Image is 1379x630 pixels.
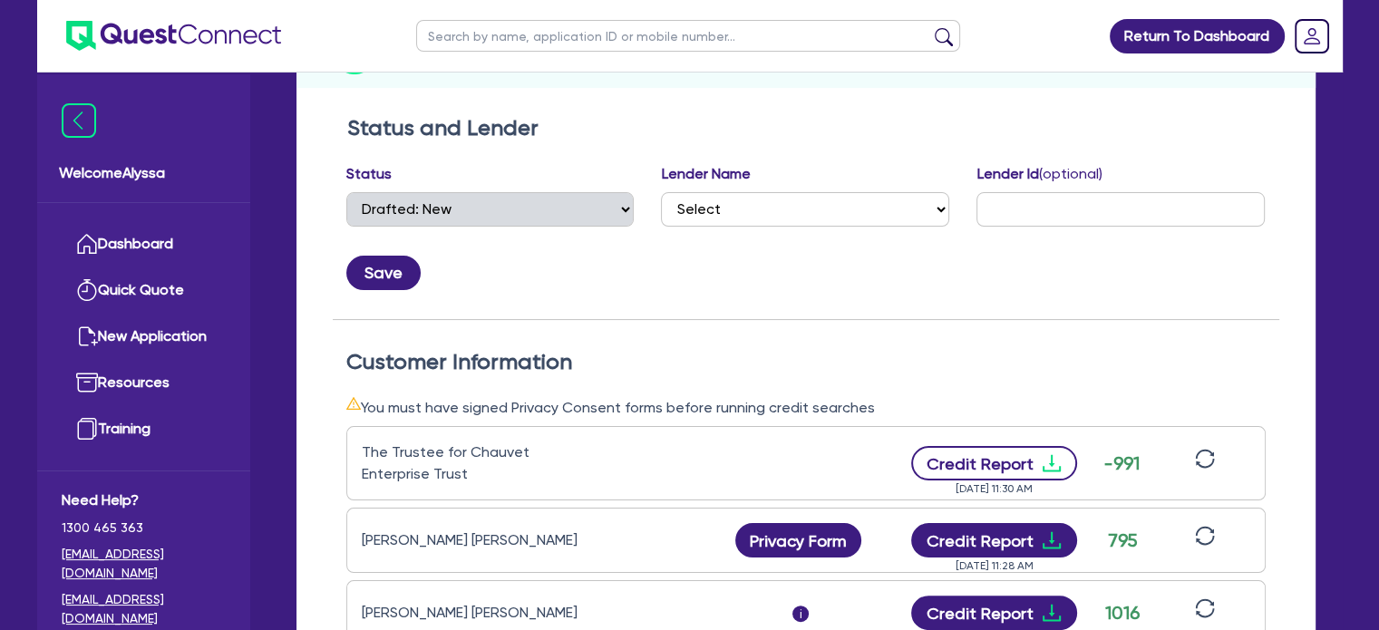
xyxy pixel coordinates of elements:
span: 1300 465 363 [62,519,226,538]
a: [EMAIL_ADDRESS][DOMAIN_NAME] [62,590,226,628]
img: quest-connect-logo-blue [66,21,281,51]
a: Dashboard [62,221,226,267]
span: download [1041,529,1063,551]
a: Resources [62,360,226,406]
span: sync [1195,598,1215,618]
div: [PERSON_NAME] [PERSON_NAME] [362,602,588,624]
button: sync [1190,448,1220,480]
button: sync [1190,525,1220,557]
div: -991 [1100,450,1145,477]
img: resources [76,372,98,393]
span: download [1041,602,1063,624]
span: Welcome Alyssa [59,162,228,184]
button: Credit Reportdownload [911,523,1077,557]
div: You must have signed Privacy Consent forms before running credit searches [346,396,1266,419]
div: [PERSON_NAME] [PERSON_NAME] [362,529,588,551]
div: The Trustee for Chauvet Enterprise Trust [362,441,588,485]
span: sync [1195,526,1215,546]
img: icon-menu-close [62,103,96,138]
img: quick-quote [76,279,98,301]
label: Status [346,163,392,185]
span: i [792,606,809,622]
a: Training [62,406,226,452]
a: Return To Dashboard [1110,19,1285,53]
label: Lender Name [661,163,750,185]
span: sync [1195,449,1215,469]
span: Need Help? [62,489,226,511]
button: Credit Reportdownload [911,446,1077,480]
div: 795 [1100,527,1145,554]
span: warning [346,396,361,411]
button: Credit Reportdownload [911,596,1077,630]
a: New Application [62,314,226,360]
button: sync [1190,597,1220,629]
h2: Customer Information [346,349,1266,375]
h2: Status and Lender [347,115,1265,141]
a: [EMAIL_ADDRESS][DOMAIN_NAME] [62,545,226,583]
span: (optional) [1038,165,1102,182]
img: training [76,418,98,440]
button: Save [346,256,421,290]
button: Privacy Form [735,523,862,557]
input: Search by name, application ID or mobile number... [416,20,960,52]
img: new-application [76,325,98,347]
span: download [1041,452,1063,474]
label: Lender Id [976,163,1102,185]
a: Quick Quote [62,267,226,314]
a: Dropdown toggle [1288,13,1335,60]
div: 1016 [1100,599,1145,626]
